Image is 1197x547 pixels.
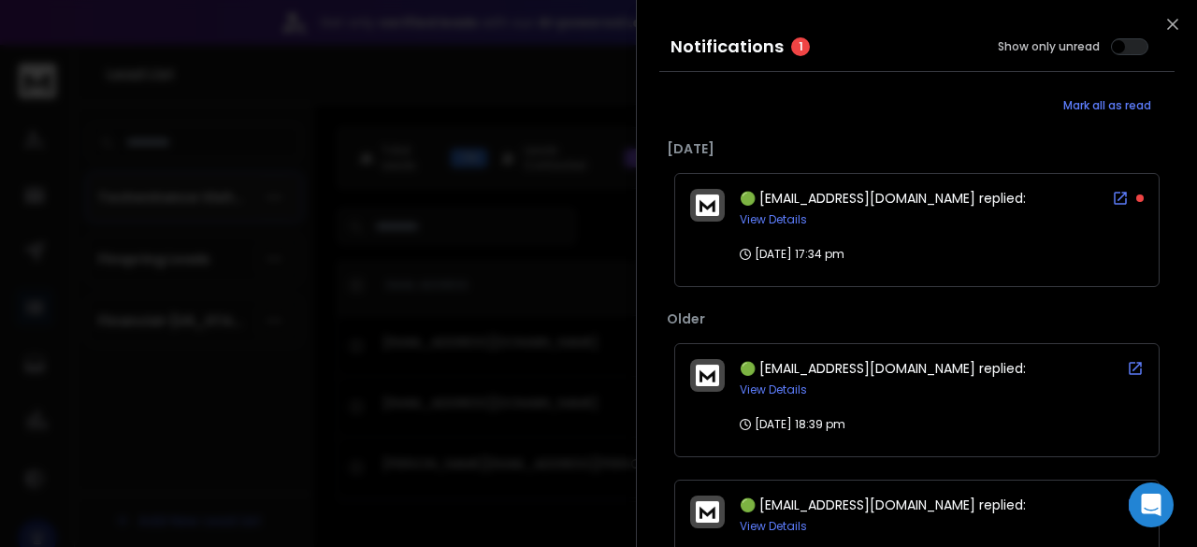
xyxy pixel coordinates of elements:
[740,382,807,397] button: View Details
[740,359,1026,378] span: 🟢 [EMAIL_ADDRESS][DOMAIN_NAME] replied:
[791,37,810,56] span: 1
[667,139,1167,158] p: [DATE]
[1040,87,1175,124] button: Mark all as read
[740,417,845,432] p: [DATE] 18:39 pm
[671,34,784,60] h3: Notifications
[998,39,1100,54] label: Show only unread
[740,519,807,534] button: View Details
[1063,98,1151,113] span: Mark all as read
[696,194,719,216] img: logo
[667,309,1167,328] p: Older
[696,365,719,386] img: logo
[740,212,807,227] button: View Details
[1129,482,1174,527] div: Open Intercom Messenger
[696,501,719,523] img: logo
[740,496,1026,514] span: 🟢 [EMAIL_ADDRESS][DOMAIN_NAME] replied:
[740,247,844,262] p: [DATE] 17:34 pm
[740,189,1026,208] span: 🟢 [EMAIL_ADDRESS][DOMAIN_NAME] replied:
